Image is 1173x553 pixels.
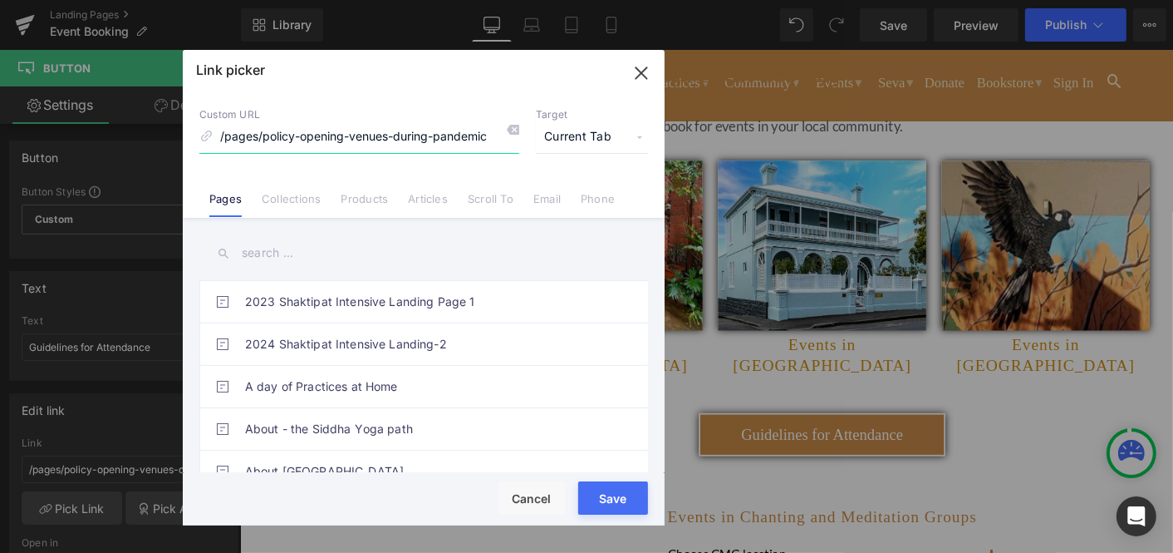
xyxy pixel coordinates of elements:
a: A day of Practices at Home [245,366,611,407]
span: CMGs [62,287,104,305]
div: Open Intercom Messenger [1117,496,1156,536]
img: Baba Muktananda portrait with orange shawl and pink hat [515,120,739,303]
a: 2023 Shaktipat Intensive Landing Page 1 [245,281,611,323]
input: search ... [199,235,648,272]
h3: Events in Chanting and Meditation Groups [274,492,980,515]
h3: Menu [48,71,241,90]
span: Current Tab [536,121,648,153]
a: Pages [209,192,242,217]
a: Scroll To [468,192,513,217]
p: Target [536,108,648,121]
a: Events in [GEOGRAPHIC_DATA] [290,308,482,350]
p: Custom URL [199,108,519,121]
a: Guidelines for Attendance [494,392,760,438]
img: Portrait photo of Bhagavan Nityananda [274,120,498,303]
button: Save [578,481,648,515]
span: Guidelines for Attendance [540,406,714,424]
a: About - the Siddha Yoga path [245,408,611,450]
a: [GEOGRAPHIC_DATA] [61,186,211,205]
input: https://gempages.net [199,121,519,153]
span: Event Booking [50,136,144,155]
a: Email [533,192,561,217]
button: Cancel [498,481,565,515]
img: Portrait photo of Bhagavan Nityananda [756,120,980,303]
p: Select your location below to book for events in your local community. [266,71,989,95]
a: Articles [408,192,448,217]
a: [GEOGRAPHIC_DATA] [61,250,211,269]
a: [GEOGRAPHIC_DATA] [61,219,211,237]
a: Products [341,192,388,217]
a: 2024 Shaktipat Intensive Landing-2 [245,323,611,365]
a: Collections [262,192,321,217]
a: Events in [GEOGRAPHIC_DATA] [531,308,723,350]
a: Events in [GEOGRAPHIC_DATA] [772,308,964,350]
a: About [GEOGRAPHIC_DATA] [245,451,611,492]
p: Link picker [196,62,265,78]
a: Phone [581,192,615,217]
